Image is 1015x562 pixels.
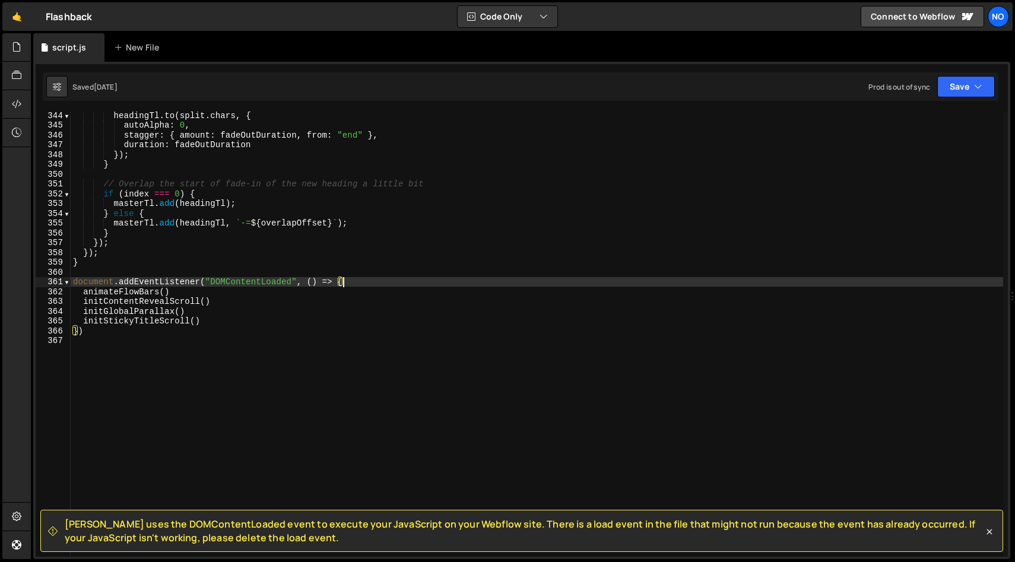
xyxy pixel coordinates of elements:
div: 359 [36,258,71,268]
div: Saved [72,82,118,92]
div: 352 [36,189,71,199]
div: 347 [36,140,71,150]
a: Connect to Webflow [861,6,984,27]
div: 366 [36,326,71,336]
div: 361 [36,277,71,287]
div: Prod is out of sync [868,82,930,92]
div: 356 [36,228,71,239]
div: 367 [36,336,71,346]
div: Flashback [46,9,92,24]
div: 355 [36,218,71,228]
div: 354 [36,209,71,219]
button: Save [937,76,995,97]
span: [PERSON_NAME] uses the DOMContentLoaded event to execute your JavaScript on your Webflow site. Th... [65,517,984,544]
div: 349 [36,160,71,170]
div: 346 [36,131,71,141]
div: 351 [36,179,71,189]
div: 345 [36,120,71,131]
div: 364 [36,307,71,317]
div: 358 [36,248,71,258]
div: script.js [52,42,86,53]
div: 357 [36,238,71,248]
div: [DATE] [94,82,118,92]
div: 363 [36,297,71,307]
div: 360 [36,268,71,278]
div: 348 [36,150,71,160]
a: 🤙 [2,2,31,31]
button: Code Only [458,6,557,27]
a: No [988,6,1009,27]
div: 350 [36,170,71,180]
div: 365 [36,316,71,326]
div: New File [114,42,164,53]
div: 344 [36,111,71,121]
div: 353 [36,199,71,209]
div: 362 [36,287,71,297]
